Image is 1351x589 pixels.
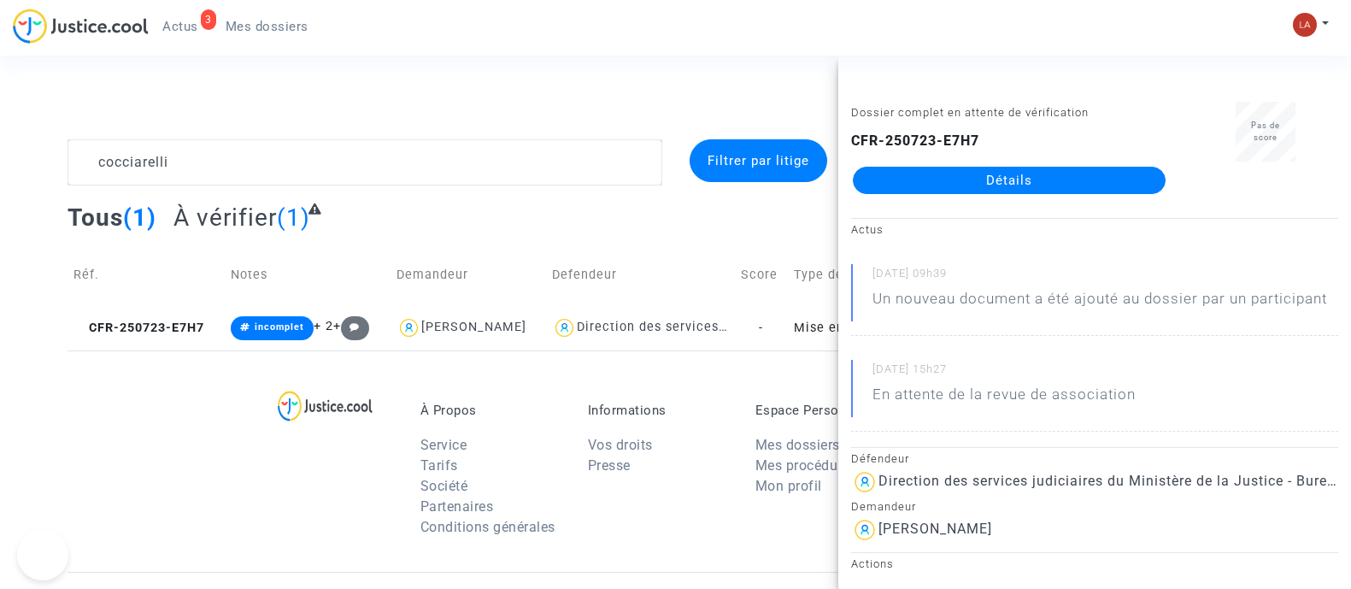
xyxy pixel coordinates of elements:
img: 3f9b7d9779f7b0ffc2b90d026f0682a9 [1293,13,1317,37]
div: [PERSON_NAME] [878,521,992,537]
small: Dossier complet en attente de vérification [851,106,1089,119]
span: Tous [68,203,123,232]
span: À vérifier [173,203,277,232]
div: Direction des services judiciaires du Ministère de la Justice - Bureau FIP4 [577,320,1051,334]
span: Actus [162,19,198,34]
a: Tarifs [420,457,458,474]
img: logo-lg.svg [278,391,373,421]
td: Defendeur [546,244,734,305]
span: Mes dossiers [226,19,308,34]
td: Type de dossier [788,244,976,305]
p: En attente de la revue de association [872,384,1136,414]
a: Conditions générales [420,519,555,535]
a: Détails [853,167,1166,194]
a: Mon profil [755,478,822,494]
iframe: Help Scout Beacon - Open [17,529,68,580]
img: jc-logo.svg [13,9,149,44]
td: Mise en cause de la responsabilité de l'Etat pour lenteur excessive de la Justice (sans requête) [788,305,976,350]
img: icon-user.svg [851,468,878,496]
a: Presse [588,457,631,474]
a: Service [420,437,467,453]
span: CFR-250723-E7H7 [73,321,204,335]
small: [DATE] 09h39 [872,266,1338,288]
small: Demandeur [851,500,916,513]
span: Filtrer par litige [708,153,809,168]
span: incomplet [255,321,304,333]
td: Score [735,244,789,305]
a: Vos droits [588,437,653,453]
a: Mes dossiers [212,14,322,39]
td: Notes [225,244,391,305]
a: Mes procédures [755,457,857,474]
p: Un nouveau document a été ajouté au dossier par un participant [872,288,1327,318]
td: Demandeur [391,244,547,305]
span: - [759,321,763,335]
small: [DATE] 15h27 [872,362,1338,384]
img: icon-user.svg [396,315,421,340]
div: [PERSON_NAME] [421,320,526,334]
span: + [333,319,370,333]
small: Actions [851,557,894,570]
a: 3Actus [149,14,212,39]
img: icon-user.svg [851,516,878,544]
img: icon-user.svg [552,315,577,340]
a: Société [420,478,468,494]
p: À Propos [420,403,562,418]
td: Réf. [68,244,225,305]
p: Espace Personnel [755,403,897,418]
small: Défendeur [851,452,909,465]
span: (1) [123,203,156,232]
span: + 2 [314,319,333,333]
small: Actus [851,223,884,236]
div: 3 [201,9,216,30]
span: (1) [277,203,310,232]
a: Partenaires [420,498,494,515]
p: Informations [588,403,730,418]
a: Mes dossiers [755,437,840,453]
span: Pas de score [1251,121,1280,142]
b: CFR-250723-E7H7 [851,133,979,149]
